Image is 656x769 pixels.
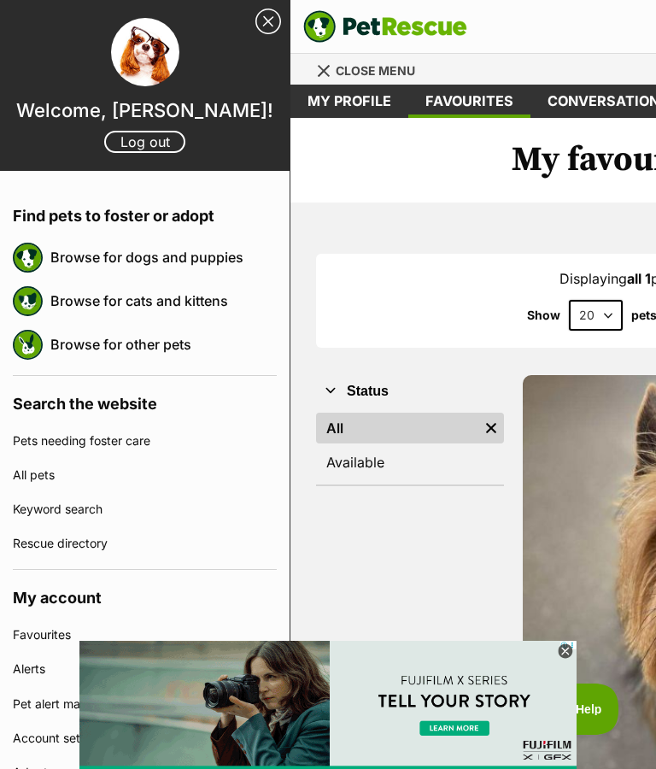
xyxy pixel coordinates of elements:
strong: all 1 [627,270,651,287]
img: logo-e224e6f780fb5917bec1dbf3a21bbac754714ae5b6737aabdf751b685950b380.svg [303,10,467,43]
span: Close menu [336,63,415,78]
a: Favourites [13,618,277,652]
a: Favourites [408,85,530,118]
img: profile image [111,18,179,86]
h4: Find pets to foster or adopt [13,188,277,236]
div: Status [316,409,504,484]
img: petrescue logo [13,330,43,360]
a: All pets [13,458,277,492]
a: All [316,413,478,443]
a: Log out [104,131,185,153]
button: Status [316,380,504,402]
a: Pet alert matches [13,687,277,721]
h4: My account [13,570,277,618]
img: petrescue logo [13,286,43,316]
a: My profile [290,85,408,118]
a: PetRescue [303,10,467,43]
a: Keyword search [13,492,277,526]
a: Account settings [13,721,277,755]
a: Pets needing foster care [13,424,277,458]
a: Browse for other pets [50,326,277,362]
a: Remove filter [478,413,504,443]
a: Rescue directory [13,526,277,561]
a: Browse for dogs and puppies [50,239,277,275]
a: Alerts [13,652,277,686]
img: petrescue logo [13,243,43,273]
a: Menu [316,54,427,85]
h4: Search the website [13,376,277,424]
a: Close Sidebar [255,9,281,34]
a: Browse for cats and kittens [50,283,277,319]
span: Show [527,308,560,322]
a: Available [316,447,504,478]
